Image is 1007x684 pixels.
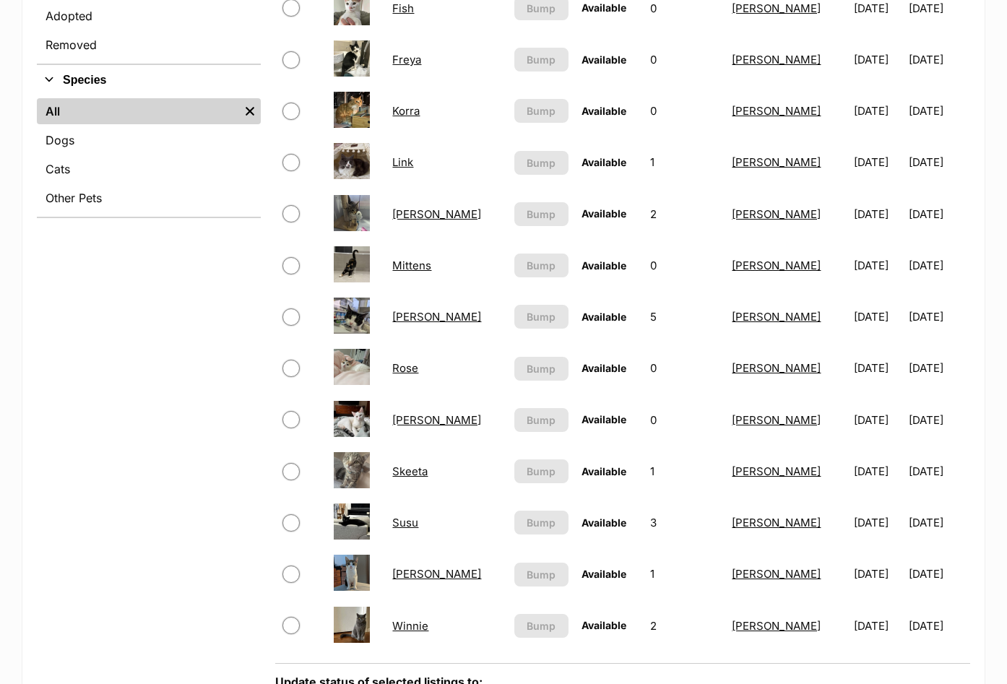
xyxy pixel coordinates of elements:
a: [PERSON_NAME] [732,413,821,427]
button: Bump [514,202,569,226]
a: Other Pets [37,185,261,211]
span: Bump [527,412,556,428]
td: [DATE] [909,241,969,290]
span: Available [582,465,626,477]
td: 0 [644,395,725,445]
span: Available [582,413,626,425]
a: Korra [392,104,420,118]
a: [PERSON_NAME] [392,567,481,581]
span: Bump [527,52,556,67]
a: Removed [37,32,261,58]
a: Link [392,155,413,169]
td: [DATE] [909,35,969,85]
span: Bump [527,155,556,170]
button: Bump [514,408,569,432]
span: Available [582,156,626,168]
td: 5 [644,292,725,342]
span: Bump [527,515,556,530]
a: Susu [392,516,418,529]
td: [DATE] [848,446,908,496]
a: [PERSON_NAME] [392,207,481,221]
button: Bump [514,48,569,72]
button: Species [37,71,261,90]
a: [PERSON_NAME] [392,413,481,427]
td: [DATE] [909,292,969,342]
a: [PERSON_NAME] [732,361,821,375]
td: [DATE] [848,137,908,187]
a: Remove filter [239,98,261,124]
a: [PERSON_NAME] [732,1,821,15]
button: Bump [514,614,569,638]
td: 2 [644,601,725,651]
a: [PERSON_NAME] [732,53,821,66]
span: Available [582,311,626,323]
span: Available [582,105,626,117]
button: Bump [514,511,569,534]
a: [PERSON_NAME] [732,155,821,169]
a: [PERSON_NAME] [732,567,821,581]
td: [DATE] [848,86,908,136]
td: [DATE] [848,35,908,85]
span: Available [582,53,626,66]
td: [DATE] [848,189,908,239]
td: [DATE] [909,549,969,599]
span: Available [582,1,626,14]
a: Cats [37,156,261,182]
td: [DATE] [848,395,908,445]
span: Available [582,619,626,631]
td: 1 [644,549,725,599]
a: Freya [392,53,421,66]
td: [DATE] [848,498,908,547]
a: [PERSON_NAME] [732,464,821,478]
a: Fish [392,1,414,15]
a: [PERSON_NAME] [732,104,821,118]
a: [PERSON_NAME] [732,619,821,633]
span: Bump [527,309,556,324]
span: Available [582,207,626,220]
td: [DATE] [909,395,969,445]
span: Bump [527,103,556,118]
td: [DATE] [848,549,908,599]
td: [DATE] [848,343,908,393]
a: Mittens [392,259,431,272]
td: 0 [644,86,725,136]
span: Available [582,259,626,272]
span: Available [582,362,626,374]
td: [DATE] [909,137,969,187]
a: [PERSON_NAME] [392,310,481,324]
span: Bump [527,618,556,633]
span: Available [582,516,626,529]
span: Available [582,568,626,580]
td: 0 [644,343,725,393]
button: Bump [514,99,569,123]
span: Bump [527,361,556,376]
td: [DATE] [909,343,969,393]
a: [PERSON_NAME] [732,259,821,272]
td: [DATE] [909,86,969,136]
a: Adopted [37,3,261,29]
span: Bump [527,1,556,16]
td: [DATE] [848,601,908,651]
td: 0 [644,35,725,85]
div: Species [37,95,261,217]
td: [DATE] [909,189,969,239]
td: [DATE] [848,292,908,342]
td: 3 [644,498,725,547]
span: Bump [527,258,556,273]
td: 1 [644,446,725,496]
a: Rose [392,361,418,375]
a: Winnie [392,619,428,633]
td: 1 [644,137,725,187]
a: [PERSON_NAME] [732,516,821,529]
td: 0 [644,241,725,290]
td: [DATE] [909,498,969,547]
a: Dogs [37,127,261,153]
span: Bump [527,567,556,582]
button: Bump [514,254,569,277]
a: [PERSON_NAME] [732,207,821,221]
button: Bump [514,459,569,483]
span: Bump [527,207,556,222]
button: Bump [514,305,569,329]
a: All [37,98,239,124]
td: [DATE] [909,446,969,496]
